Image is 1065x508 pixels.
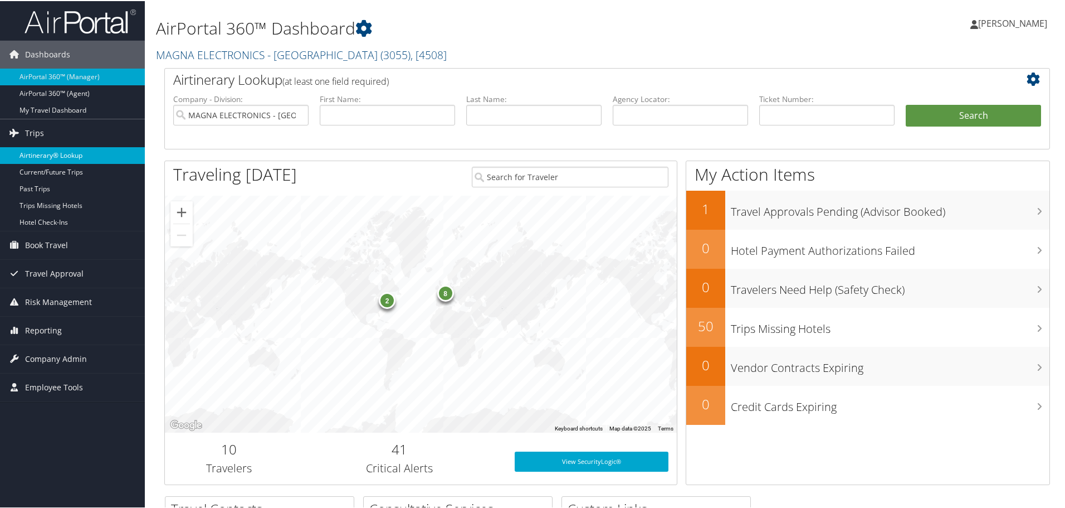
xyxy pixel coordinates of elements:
[613,93,748,104] label: Agency Locator:
[686,162,1049,185] h1: My Action Items
[686,394,725,413] h2: 0
[686,268,1049,307] a: 0Travelers Need Help (Safety Check)
[25,287,92,315] span: Risk Management
[472,166,668,186] input: Search for Traveler
[25,316,62,343] span: Reporting
[731,236,1049,258] h3: Hotel Payment Authorizations Failed
[906,104,1041,126] button: Search
[609,424,651,430] span: Map data ©2025
[25,372,83,400] span: Employee Tools
[555,424,603,432] button: Keyboard shortcuts
[411,46,447,61] span: , [ 4508 ]
[686,346,1049,385] a: 0Vendor Contracts Expiring
[173,459,285,475] h3: Travelers
[25,40,70,67] span: Dashboards
[686,199,725,217] h2: 1
[686,316,725,335] h2: 50
[686,190,1049,229] a: 1Travel Approvals Pending (Advisor Booked)
[686,277,725,296] h2: 0
[156,46,447,61] a: MAGNA ELECTRONICS - [GEOGRAPHIC_DATA]
[731,315,1049,336] h3: Trips Missing Hotels
[379,291,395,308] div: 2
[731,197,1049,219] h3: Travel Approvals Pending (Advisor Booked)
[170,223,193,245] button: Zoom out
[170,200,193,222] button: Zoom in
[25,118,44,146] span: Trips
[320,93,455,104] label: First Name:
[168,417,204,432] a: Open this area in Google Maps (opens a new window)
[301,439,498,458] h2: 41
[731,393,1049,414] h3: Credit Cards Expiring
[301,459,498,475] h3: Critical Alerts
[658,424,673,430] a: Terms (opens in new tab)
[686,385,1049,424] a: 0Credit Cards Expiring
[25,7,136,33] img: airportal-logo.png
[515,451,668,471] a: View SecurityLogic®
[173,93,309,104] label: Company - Division:
[437,283,453,300] div: 8
[686,355,725,374] h2: 0
[970,6,1058,39] a: [PERSON_NAME]
[25,344,87,372] span: Company Admin
[173,69,968,88] h2: Airtinerary Lookup
[686,229,1049,268] a: 0Hotel Payment Authorizations Failed
[978,16,1047,28] span: [PERSON_NAME]
[731,275,1049,297] h3: Travelers Need Help (Safety Check)
[173,439,285,458] h2: 10
[686,307,1049,346] a: 50Trips Missing Hotels
[282,74,389,86] span: (at least one field required)
[466,93,602,104] label: Last Name:
[25,230,68,258] span: Book Travel
[173,162,297,185] h1: Traveling [DATE]
[168,417,204,432] img: Google
[759,93,895,104] label: Ticket Number:
[380,46,411,61] span: ( 3055 )
[25,259,84,287] span: Travel Approval
[731,354,1049,375] h3: Vendor Contracts Expiring
[686,238,725,257] h2: 0
[156,16,758,39] h1: AirPortal 360™ Dashboard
